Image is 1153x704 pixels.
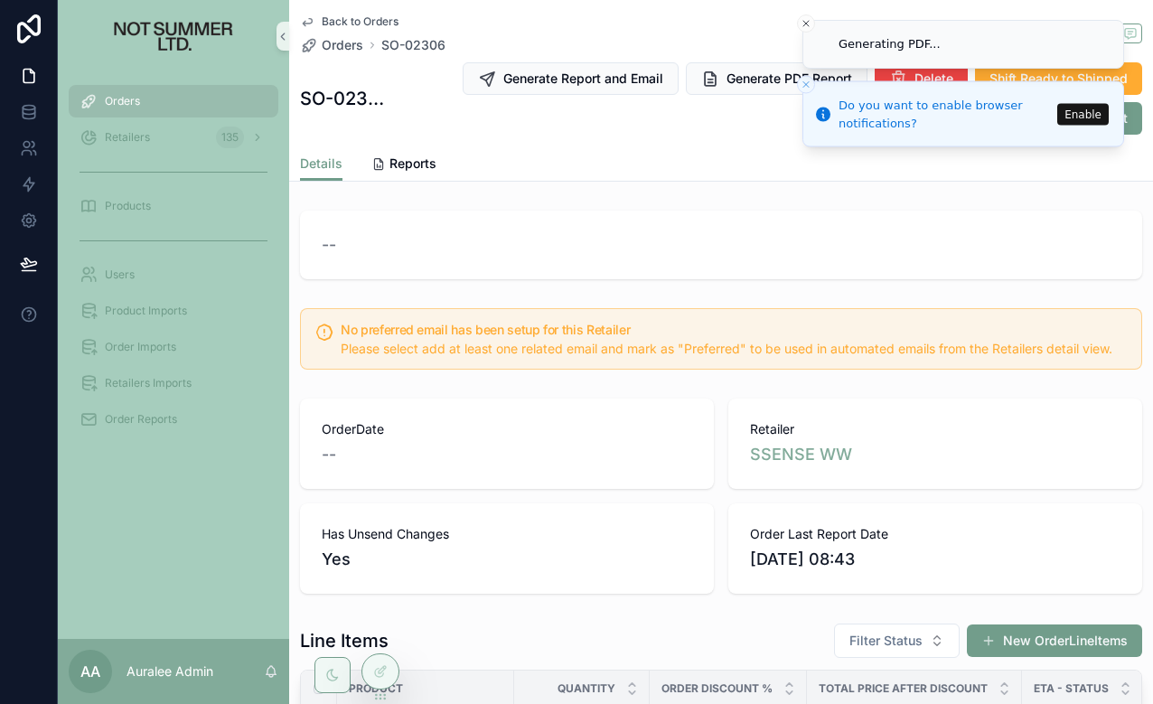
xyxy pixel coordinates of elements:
[381,36,445,54] a: SO-02306
[341,324,1127,336] h5: No preferred email has been setup for this Retailer
[834,624,960,658] button: Select Button
[797,14,815,33] button: Close toast
[839,97,1052,132] div: Do you want to enable browser notifications?
[216,127,244,148] div: 135
[105,340,176,354] span: Order Imports
[105,268,135,282] span: Users
[849,632,923,650] span: Filter Status
[750,525,1120,543] span: Order Last Report Date
[750,420,1120,438] span: Retailer
[69,121,278,154] a: Retailers135
[371,147,436,183] a: Reports
[300,36,363,54] a: Orders
[300,86,389,111] h1: SO-02306
[80,661,100,682] span: AA
[322,14,398,29] span: Back to Orders
[300,14,398,29] a: Back to Orders
[322,36,363,54] span: Orders
[69,190,278,222] a: Products
[819,681,988,696] span: Total Price After Discount
[322,420,692,438] span: OrderDate
[105,199,151,213] span: Products
[1057,103,1109,125] button: Enable
[105,130,150,145] span: Retailers
[58,72,289,459] div: scrollable content
[726,70,852,88] span: Generate PDF Report
[558,681,615,696] span: Quantity
[69,331,278,363] a: Order Imports
[69,403,278,436] a: Order Reports
[750,547,1120,572] span: [DATE] 08:43
[83,22,265,51] img: App logo
[105,376,192,390] span: Retailers Imports
[322,232,336,258] span: --
[463,62,679,95] button: Generate Report and Email
[300,147,342,182] a: Details
[797,76,815,94] button: Close toast
[503,70,663,88] span: Generate Report and Email
[341,340,1127,358] div: Please select add at least one related email and mark as "Preferred" to be used in automated emai...
[300,628,389,653] h1: Line Items
[69,295,278,327] a: Product Imports
[839,35,941,53] div: Generating PDF...
[105,412,177,427] span: Order Reports
[389,155,436,173] span: Reports
[750,442,852,467] a: SSENSE WW
[300,155,342,173] span: Details
[69,85,278,117] a: Orders
[322,442,336,467] span: --
[322,525,692,543] span: Has Unsend Changes
[105,94,140,108] span: Orders
[661,681,773,696] span: Order Discount %
[967,624,1142,657] button: New OrderLineItems
[686,62,867,95] button: Generate PDF Report
[69,258,278,291] a: Users
[127,662,213,681] p: Auralee Admin
[322,547,692,572] span: Yes
[105,304,187,318] span: Product Imports
[69,367,278,399] a: Retailers Imports
[341,341,1112,356] span: Please select add at least one related email and mark as "Preferred" to be used in automated emai...
[1034,681,1109,696] span: Eta - Status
